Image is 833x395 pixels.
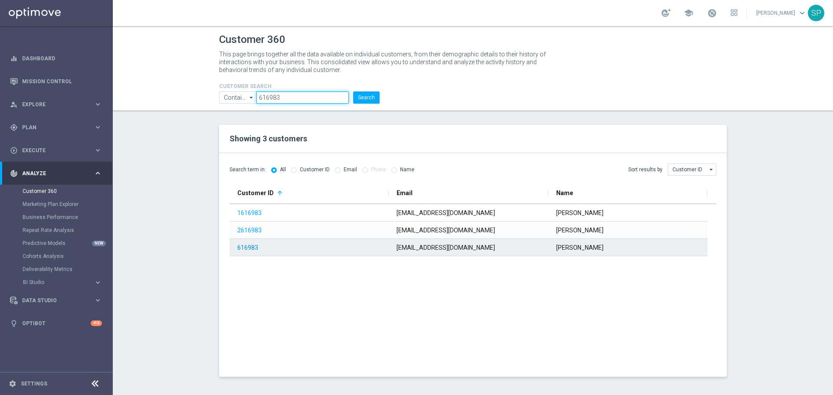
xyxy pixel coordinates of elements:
i: arrow_drop_down [247,92,256,103]
label: All [280,166,286,173]
div: Optibot [10,312,102,335]
div: Press SPACE to select this row. [230,222,708,239]
span: [EMAIL_ADDRESS][DOMAIN_NAME] [397,209,495,216]
label: Name [400,166,414,173]
span: Showing 3 customers [230,134,307,143]
i: keyboard_arrow_right [94,146,102,154]
div: Data Studio [10,297,94,304]
div: Analyze [10,170,94,177]
i: keyboard_arrow_right [94,169,102,177]
i: gps_fixed [10,124,18,131]
div: Deliverability Metrics [23,263,112,276]
a: Predictive Models [23,240,90,247]
span: keyboard_arrow_down [797,8,807,18]
span: school [684,8,693,18]
h1: Customer 360 [219,33,727,46]
div: NEW [92,241,106,246]
a: Customer 360 [23,188,90,195]
input: Customer ID [668,163,716,176]
button: gps_fixed Plan keyboard_arrow_right [10,124,102,131]
a: Dashboard [22,47,102,70]
span: Explore [22,102,94,107]
div: BI Studio [23,276,112,289]
i: track_changes [10,170,18,177]
a: Optibot [22,312,91,335]
div: +10 [91,320,102,326]
a: Mission Control [22,70,102,93]
span: Data Studio [22,298,94,303]
a: Repeat Rate Analysis [23,227,90,234]
div: Plan [10,124,94,131]
i: play_circle_outline [10,147,18,154]
span: [EMAIL_ADDRESS][DOMAIN_NAME] [397,244,495,251]
span: Execute [22,148,94,153]
div: Press SPACE to select this row. [230,204,708,222]
div: Customer 360 [23,185,112,198]
span: Email [397,189,413,196]
a: Settings [21,381,47,386]
i: arrow_drop_down [707,164,716,175]
span: Search term in: [230,166,266,173]
span: [PERSON_NAME] [556,227,603,234]
span: Customer ID [237,189,274,196]
div: Predictive Models [23,237,112,250]
span: [EMAIL_ADDRESS][DOMAIN_NAME] [397,227,495,234]
i: person_search [10,101,18,108]
span: Plan [22,125,94,130]
div: Dashboard [10,47,102,70]
label: Email [344,166,357,173]
span: Name [556,189,573,196]
a: 1616983 [237,209,262,216]
i: keyboard_arrow_right [94,278,102,287]
div: Cohorts Analysis [23,250,112,263]
span: [PERSON_NAME] [556,209,603,216]
button: Data Studio keyboard_arrow_right [10,297,102,304]
button: equalizer Dashboard [10,55,102,62]
i: keyboard_arrow_right [94,123,102,131]
button: Search [353,91,380,104]
h4: CUSTOMER SEARCH [219,83,380,89]
input: Contains [219,91,256,104]
label: Phone [371,166,386,173]
button: BI Studio keyboard_arrow_right [23,279,102,286]
div: Marketing Plan Explorer [23,198,112,211]
i: equalizer [10,55,18,62]
label: Customer ID [300,166,330,173]
div: Mission Control [10,70,102,93]
input: Enter CID, Email, name or phone [256,91,349,104]
div: BI Studio [23,280,94,285]
button: person_search Explore keyboard_arrow_right [10,101,102,108]
i: settings [9,380,16,388]
div: Repeat Rate Analysis [23,224,112,237]
span: Sort results by [628,166,662,173]
a: [PERSON_NAME]keyboard_arrow_down [755,7,808,20]
i: keyboard_arrow_right [94,100,102,108]
span: BI Studio [23,280,85,285]
p: This page brings together all the data available on individual customers, from their demographic ... [219,50,553,74]
i: keyboard_arrow_right [94,296,102,304]
a: Cohorts Analysis [23,253,90,260]
span: [PERSON_NAME] [556,244,603,251]
button: track_changes Analyze keyboard_arrow_right [10,170,102,177]
div: Press SPACE to select this row. [230,239,708,256]
a: 2616983 [237,227,262,234]
a: 616983 [237,244,258,251]
div: Explore [10,101,94,108]
div: Execute [10,147,94,154]
a: Deliverability Metrics [23,266,90,273]
button: play_circle_outline Execute keyboard_arrow_right [10,147,102,154]
a: Marketing Plan Explorer [23,201,90,208]
span: Analyze [22,171,94,176]
a: Business Performance [23,214,90,221]
button: lightbulb Optibot +10 [10,320,102,327]
button: Mission Control [10,78,102,85]
div: Business Performance [23,211,112,224]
